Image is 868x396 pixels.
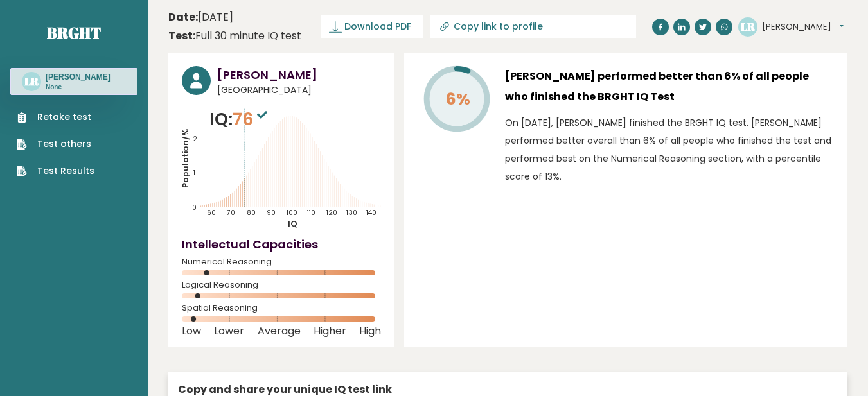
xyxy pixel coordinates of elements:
b: Date: [168,10,198,24]
tspan: 140 [367,208,377,218]
tspan: 0 [192,203,197,213]
tspan: 6% [445,88,470,110]
span: Numerical Reasoning [182,259,381,264]
span: Higher [314,329,346,334]
span: High [359,329,381,334]
text: LR [24,74,39,89]
tspan: 90 [267,208,276,218]
tspan: IQ [288,218,298,229]
tspan: 70 [227,208,236,218]
tspan: 120 [327,208,338,218]
a: Test others [17,137,94,151]
span: Low [182,329,201,334]
h3: [PERSON_NAME] performed better than 6% of all people who finished the BRGHT IQ Test [505,66,834,107]
time: [DATE] [168,10,233,25]
p: None [46,83,111,92]
tspan: 1 [193,168,195,178]
text: LR [741,19,756,33]
div: Full 30 minute IQ test [168,28,301,44]
tspan: 80 [247,208,256,218]
a: Download PDF [321,15,423,38]
span: 76 [233,107,270,131]
h3: [PERSON_NAME] [46,72,111,82]
span: Download PDF [344,20,411,33]
a: Test Results [17,164,94,178]
a: Retake test [17,110,94,124]
tspan: 130 [346,208,357,218]
span: Lower [214,329,244,334]
span: [GEOGRAPHIC_DATA] [217,83,381,97]
h4: Intellectual Capacities [182,236,381,253]
a: Brght [47,22,101,43]
span: Logical Reasoning [182,282,381,288]
tspan: Population/% [180,129,191,188]
b: Test: [168,28,195,43]
tspan: 60 [207,208,216,218]
span: Spatial Reasoning [182,306,381,311]
tspan: 110 [308,208,316,218]
p: On [DATE], [PERSON_NAME] finished the BRGHT IQ test. [PERSON_NAME] performed better overall than ... [505,114,834,185]
span: Average [258,329,301,334]
tspan: 100 [287,208,298,218]
button: [PERSON_NAME] [762,21,844,33]
h3: [PERSON_NAME] [217,66,381,83]
p: IQ: [209,107,270,132]
tspan: 2 [193,134,197,144]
